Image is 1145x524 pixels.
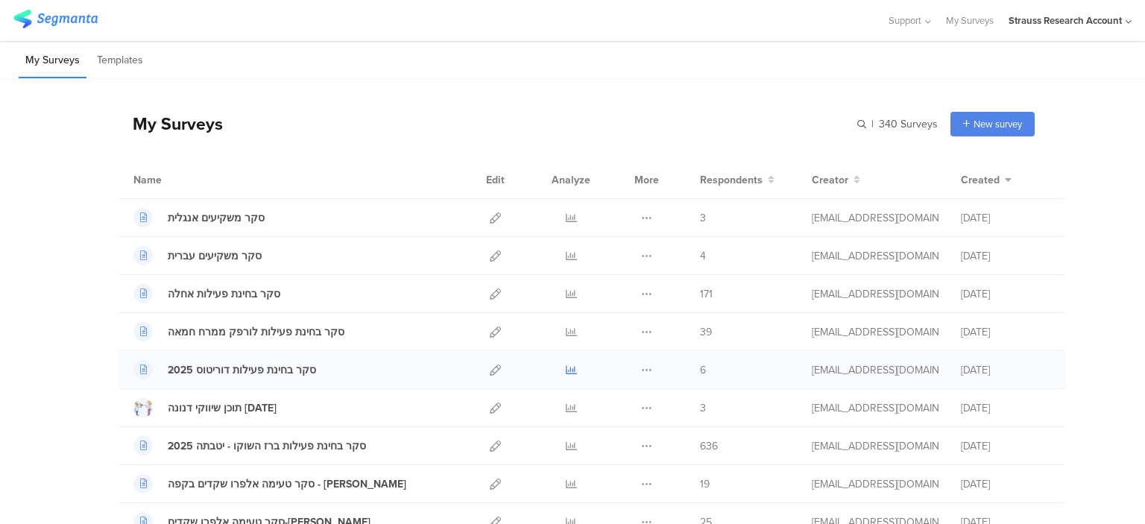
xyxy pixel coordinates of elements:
[1009,13,1122,28] div: Strauss Research Account
[133,208,265,227] a: סקר משקיעים אנגלית
[961,362,1050,378] div: [DATE]
[700,476,710,492] span: 19
[812,324,939,340] div: assaf.cheprut@strauss-group.com
[118,111,223,136] div: My Surveys
[812,476,939,492] div: assaf.cheprut@strauss-group.com
[13,10,98,28] img: segmanta logo
[700,248,706,264] span: 4
[961,248,1050,264] div: [DATE]
[133,474,406,493] a: סקר טעימה אלפרו שקדים בקפה - [PERSON_NAME]
[700,362,706,378] span: 6
[168,400,277,416] div: תוכן שיווקי דנונה יולי 2025
[168,438,366,454] div: 2025 סקר בחינת פעילות ברז השוקו - יטבתה
[133,436,366,455] a: 2025 סקר בחינת פעילות ברז השוקו - יטבתה
[961,400,1050,416] div: [DATE]
[700,438,718,454] span: 636
[961,172,1012,188] button: Created
[631,161,663,198] div: More
[168,324,344,340] div: סקר בחינת פעילות לורפק ממרח חמאה
[168,362,316,378] div: 2025 סקר בחינת פעילות דוריטוס
[479,161,511,198] div: Edit
[812,400,939,416] div: lia.yaacov@strauss-group.com
[812,286,939,302] div: assaf.cheprut@strauss-group.com
[133,398,277,417] a: תוכן שיווקי דנונה [DATE]
[168,248,262,264] div: סקר משקיעים עברית
[168,476,406,492] div: סקר טעימה אלפרו שקדים בקפה - מאי
[90,43,150,78] li: Templates
[133,284,280,303] a: סקר בחינת פעילות אחלה
[700,324,712,340] span: 39
[869,116,876,132] span: |
[133,172,223,188] div: Name
[961,438,1050,454] div: [DATE]
[700,172,763,188] span: Respondents
[812,438,939,454] div: lia.yaacov@strauss-group.com
[700,210,706,226] span: 3
[879,116,938,132] span: 340 Surveys
[133,322,344,341] a: סקר בחינת פעילות לורפק ממרח חמאה
[168,286,280,302] div: סקר בחינת פעילות אחלה
[961,324,1050,340] div: [DATE]
[812,172,860,188] button: Creator
[549,161,593,198] div: Analyze
[961,286,1050,302] div: [DATE]
[133,360,316,379] a: 2025 סקר בחינת פעילות דוריטוס
[961,172,1000,188] span: Created
[812,248,939,264] div: assaf.cheprut@strauss-group.com
[812,362,939,378] div: assaf.cheprut@strauss-group.com
[961,476,1050,492] div: [DATE]
[812,210,939,226] div: assaf.cheprut@strauss-group.com
[974,117,1022,131] span: New survey
[700,286,713,302] span: 171
[133,246,262,265] a: סקר משקיעים עברית
[700,172,775,188] button: Respondents
[700,400,706,416] span: 3
[168,210,265,226] div: סקר משקיעים אנגלית
[812,172,848,188] span: Creator
[19,43,86,78] li: My Surveys
[961,210,1050,226] div: [DATE]
[889,13,921,28] span: Support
